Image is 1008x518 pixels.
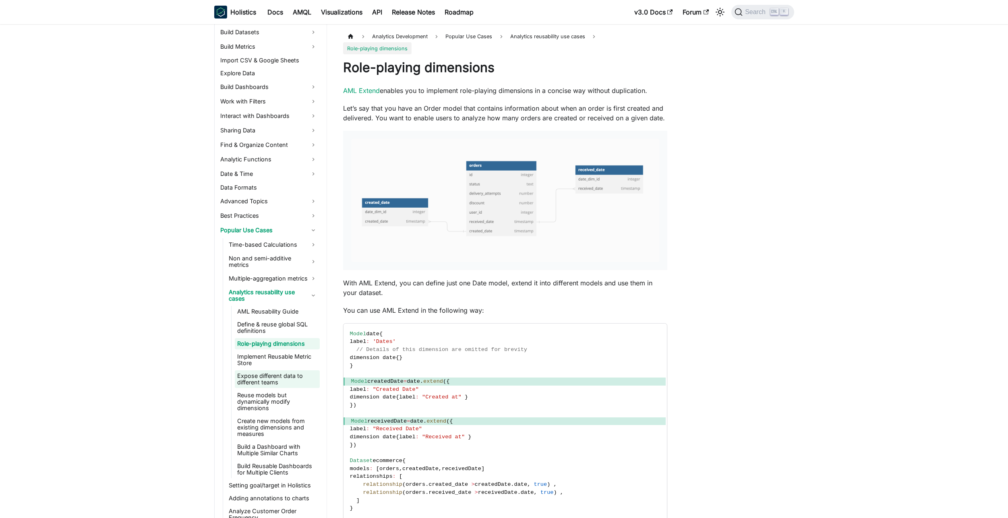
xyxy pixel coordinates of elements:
[218,55,320,66] a: Import CSV & Google Sheets
[517,489,521,495] span: .
[343,278,667,297] p: With AML Extend, you can define just one Date model, extend it into different models and use them...
[366,338,369,345] span: :
[218,224,320,237] a: Popular Use Cases
[226,480,320,491] a: Setting goal/target in Holistics
[547,481,550,487] span: )
[440,6,478,19] a: Roadmap
[235,319,320,336] a: Define & reuse global SQL definitions
[343,31,358,42] a: Home page
[373,338,396,345] span: 'Dates'
[368,31,432,42] span: Analytics Development
[369,466,373,472] span: :
[350,338,366,345] span: label
[404,378,407,384] span: =
[218,109,320,122] a: Interact with Dashboards
[343,87,380,95] a: AML Extend
[425,481,428,487] span: .
[226,253,320,270] a: Non and semi-additive metrics
[363,481,402,487] span: relationship
[343,103,667,123] p: Let’s say that you have an Order model that contains information about when an order is first cre...
[743,8,770,16] span: Search
[373,386,419,392] span: "Created Date"
[350,331,366,337] span: Model
[366,426,369,432] span: :
[218,209,320,222] a: Best Practices
[366,331,379,337] span: date
[235,460,320,478] a: Build Reusable Dashboards for Multiple Clients
[353,442,356,448] span: )
[235,306,320,317] a: AML Reusability Guide
[406,489,425,495] span: orders
[442,466,481,472] span: receivedDate
[426,418,446,424] span: extend
[235,415,320,440] a: Create new models from existing dimensions and measures
[350,402,353,408] span: }
[218,26,320,39] a: Build Datasets
[343,42,412,54] span: Role-playing dimensions
[218,95,320,108] a: Work with Filters
[465,394,468,400] span: }
[350,473,393,479] span: relationships
[423,418,426,424] span: .
[218,124,320,137] a: Sharing Data
[367,6,387,19] a: API
[396,434,399,440] span: {
[446,378,449,384] span: {
[446,418,449,424] span: (
[731,5,794,19] button: Search (Ctrl+K)
[350,466,370,472] span: models
[475,489,478,495] span: >
[363,489,402,495] span: relationship
[560,489,563,495] span: ,
[343,31,667,54] nav: Breadcrumbs
[406,481,425,487] span: orders
[511,481,514,487] span: .
[402,466,439,472] span: createdDate
[534,489,537,495] span: ,
[402,489,406,495] span: (
[263,6,288,19] a: Docs
[399,434,416,440] span: label
[373,458,402,464] span: ecommerce
[468,434,471,440] span: }
[439,466,442,472] span: ,
[540,489,554,495] span: true
[206,24,327,518] nav: Docs sidebar
[214,6,227,19] img: Holistics
[478,489,517,495] span: receivedDate
[373,426,422,432] span: "Received Date"
[379,466,399,472] span: orders
[235,338,320,349] a: Role-playing dimensions
[471,481,474,487] span: >
[399,355,402,361] span: }
[428,481,468,487] span: created_date
[423,378,443,384] span: extend
[678,6,714,19] a: Forum
[316,6,367,19] a: Visualizations
[416,434,419,440] span: :
[393,473,396,479] span: :
[350,386,366,392] span: label
[376,466,379,472] span: [
[553,489,557,495] span: )
[399,466,402,472] span: ,
[402,458,406,464] span: {
[422,394,462,400] span: "Created at"
[226,238,320,251] a: Time-based Calculations
[218,182,320,193] a: Data Formats
[379,331,383,337] span: {
[399,473,402,479] span: [
[629,6,678,19] a: v3.0 Docs
[425,489,428,495] span: .
[366,386,369,392] span: :
[396,355,399,361] span: {
[218,40,320,53] a: Build Metrics
[350,426,366,432] span: label
[226,493,320,504] a: Adding annotations to charts
[367,418,407,424] span: receivedDate
[350,505,353,511] span: }
[218,167,320,180] a: Date & Time
[410,418,423,424] span: date
[475,481,511,487] span: createdDate
[218,138,320,151] a: Find & Organize Content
